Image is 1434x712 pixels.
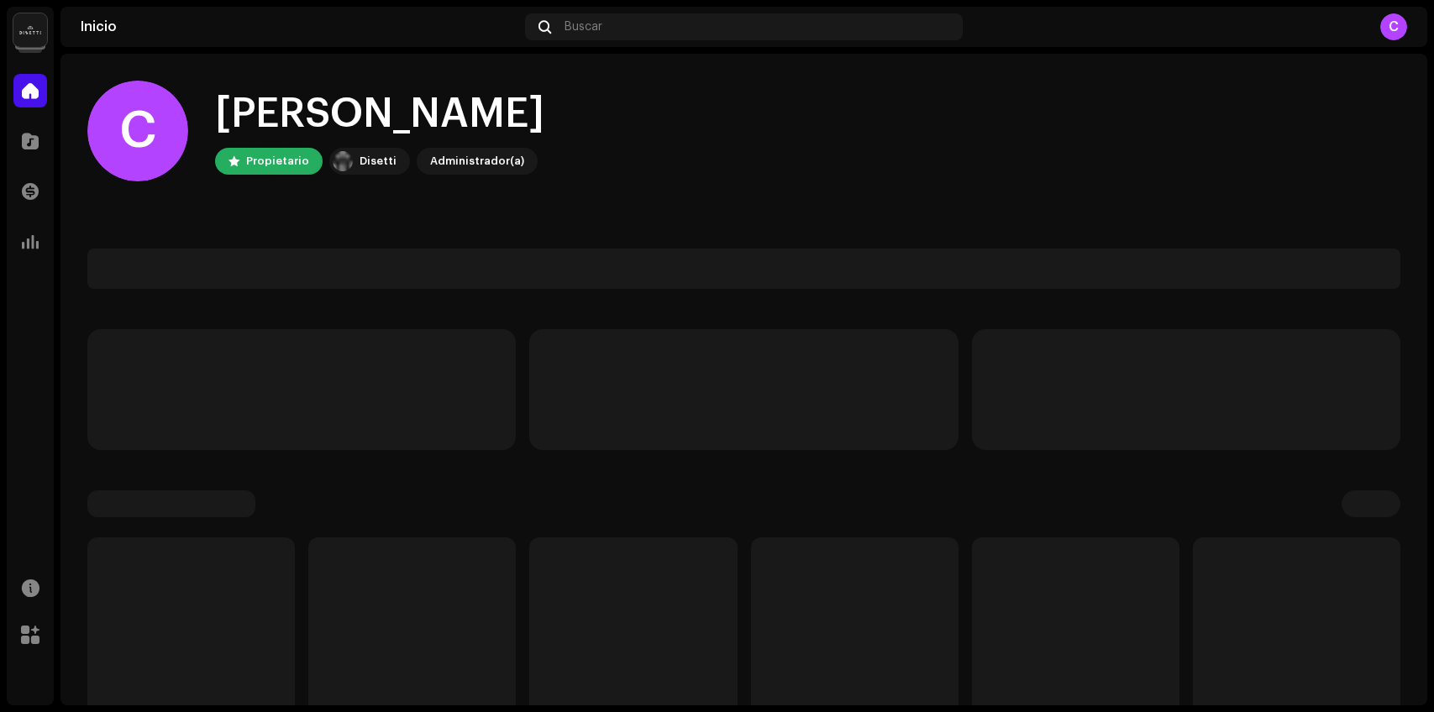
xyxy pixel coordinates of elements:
div: Disetti [360,151,397,171]
div: C [87,81,188,181]
div: [PERSON_NAME] [215,87,544,141]
div: Administrador(a) [430,151,524,171]
div: Propietario [246,151,309,171]
div: C [1380,13,1407,40]
img: 02a7c2d3-3c89-4098-b12f-2ff2945c95ee [13,13,47,47]
div: Inicio [81,20,518,34]
span: Buscar [565,20,602,34]
img: 02a7c2d3-3c89-4098-b12f-2ff2945c95ee [333,151,353,171]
